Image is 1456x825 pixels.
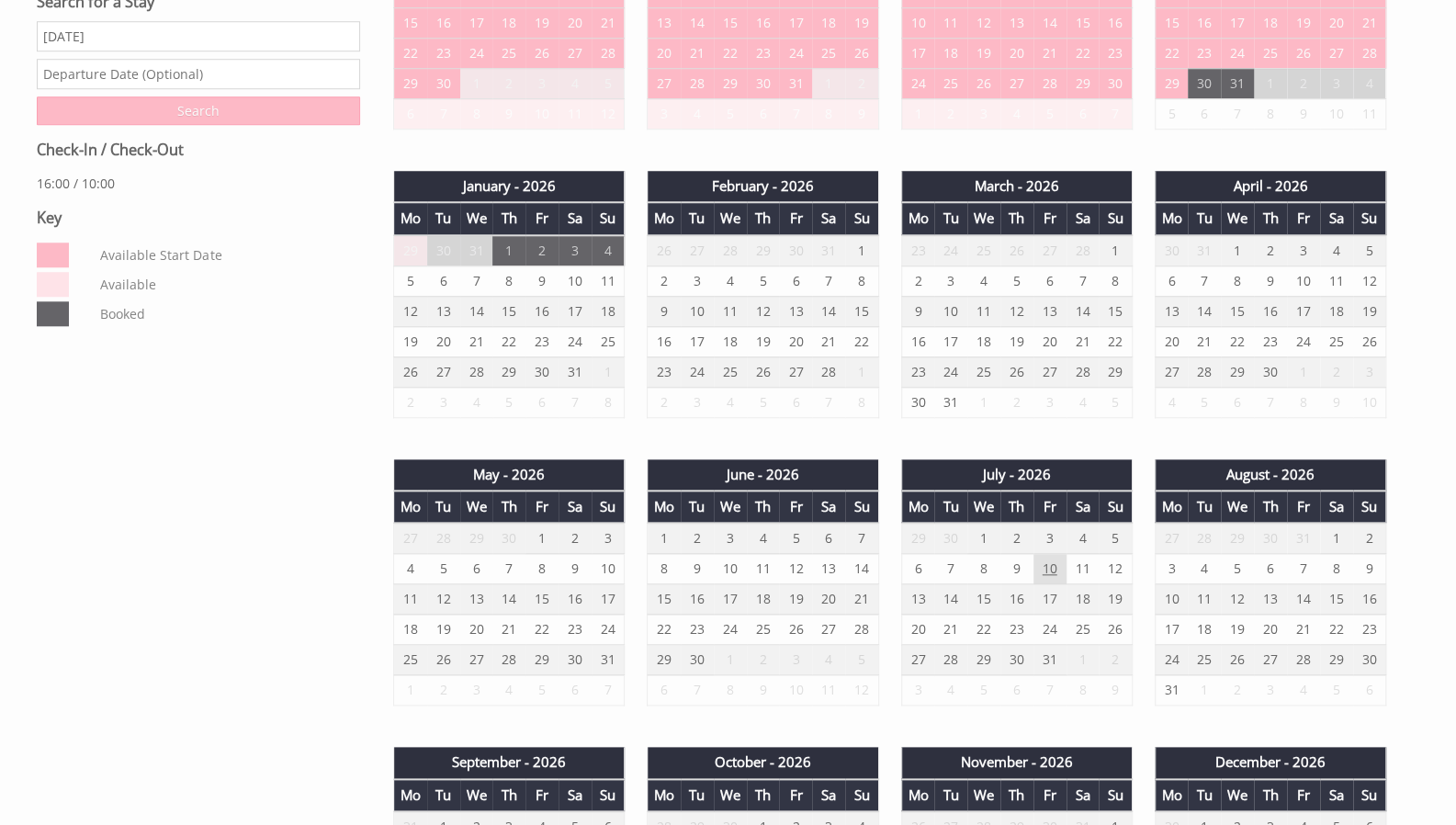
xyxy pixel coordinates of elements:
[934,266,967,296] td: 3
[845,7,878,38] td: 19
[812,7,845,38] td: 18
[1000,266,1033,296] td: 5
[1067,68,1100,98] td: 29
[1320,235,1353,266] td: 4
[934,296,967,326] td: 10
[559,38,592,68] td: 27
[845,38,878,68] td: 26
[492,202,525,234] th: Th
[525,356,559,387] td: 30
[779,38,812,68] td: 24
[812,356,845,387] td: 28
[901,68,934,98] td: 24
[901,171,1132,202] th: March - 2026
[394,38,427,68] td: 22
[525,202,559,234] th: Fr
[460,38,493,68] td: 24
[901,356,934,387] td: 23
[1287,296,1320,326] td: 17
[592,235,625,266] td: 4
[812,266,845,296] td: 7
[845,266,878,296] td: 8
[845,68,878,98] td: 2
[812,296,845,326] td: 14
[779,68,812,98] td: 31
[934,68,967,98] td: 25
[747,356,780,387] td: 26
[967,38,1000,68] td: 19
[394,387,427,417] td: 2
[559,235,592,266] td: 3
[1287,98,1320,129] td: 9
[460,202,493,234] th: We
[1155,266,1188,296] td: 6
[747,7,780,38] td: 16
[934,202,967,234] th: Tu
[681,68,714,98] td: 28
[1221,7,1254,38] td: 17
[460,387,493,417] td: 4
[714,356,747,387] td: 25
[967,98,1000,129] td: 3
[1353,202,1386,234] th: Su
[812,98,845,129] td: 8
[1067,38,1100,68] td: 22
[901,266,934,296] td: 2
[1067,202,1100,234] th: Sa
[1000,202,1033,234] th: Th
[648,38,681,68] td: 20
[1000,356,1033,387] td: 26
[559,356,592,387] td: 31
[1254,202,1287,234] th: Th
[559,68,592,98] td: 4
[1033,98,1067,129] td: 5
[1320,68,1353,98] td: 3
[648,171,878,202] th: February - 2026
[681,356,714,387] td: 24
[427,326,460,356] td: 20
[492,296,525,326] td: 15
[1287,356,1320,387] td: 1
[967,296,1000,326] td: 11
[1067,7,1100,38] td: 15
[1099,202,1132,234] th: Su
[681,296,714,326] td: 10
[1188,296,1221,326] td: 14
[812,202,845,234] th: Sa
[901,296,934,326] td: 9
[1067,296,1100,326] td: 14
[1033,326,1067,356] td: 20
[681,202,714,234] th: Tu
[492,387,525,417] td: 5
[394,235,427,266] td: 29
[460,266,493,296] td: 7
[1320,296,1353,326] td: 18
[1320,266,1353,296] td: 11
[525,98,559,129] td: 10
[714,7,747,38] td: 15
[1155,326,1188,356] td: 20
[1067,356,1100,387] td: 28
[427,296,460,326] td: 13
[394,356,427,387] td: 26
[1033,202,1067,234] th: Fr
[1099,38,1132,68] td: 23
[714,202,747,234] th: We
[681,38,714,68] td: 21
[427,98,460,129] td: 7
[747,38,780,68] td: 23
[592,296,625,326] td: 18
[1254,296,1287,326] td: 16
[934,356,967,387] td: 24
[394,202,427,234] th: Mo
[525,387,559,417] td: 6
[1033,7,1067,38] td: 14
[525,235,559,266] td: 2
[1099,326,1132,356] td: 22
[1033,38,1067,68] td: 21
[1188,266,1221,296] td: 7
[1033,266,1067,296] td: 6
[525,38,559,68] td: 26
[1000,98,1033,129] td: 4
[1320,7,1353,38] td: 20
